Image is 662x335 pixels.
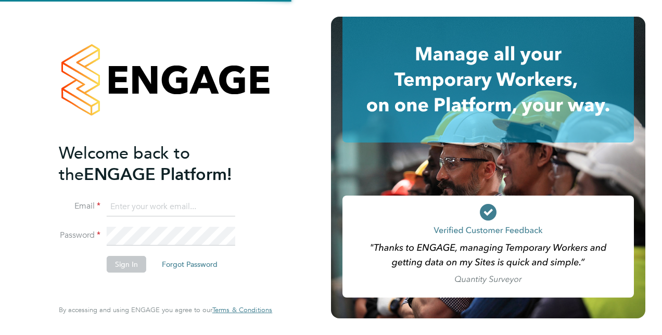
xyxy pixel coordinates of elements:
[59,230,100,241] label: Password
[154,256,226,273] button: Forgot Password
[59,201,100,212] label: Email
[107,256,146,273] button: Sign In
[212,306,272,314] a: Terms & Conditions
[59,305,272,314] span: By accessing and using ENGAGE you agree to our
[59,143,262,185] h2: ENGAGE Platform!
[59,143,190,185] span: Welcome back to the
[107,198,235,216] input: Enter your work email...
